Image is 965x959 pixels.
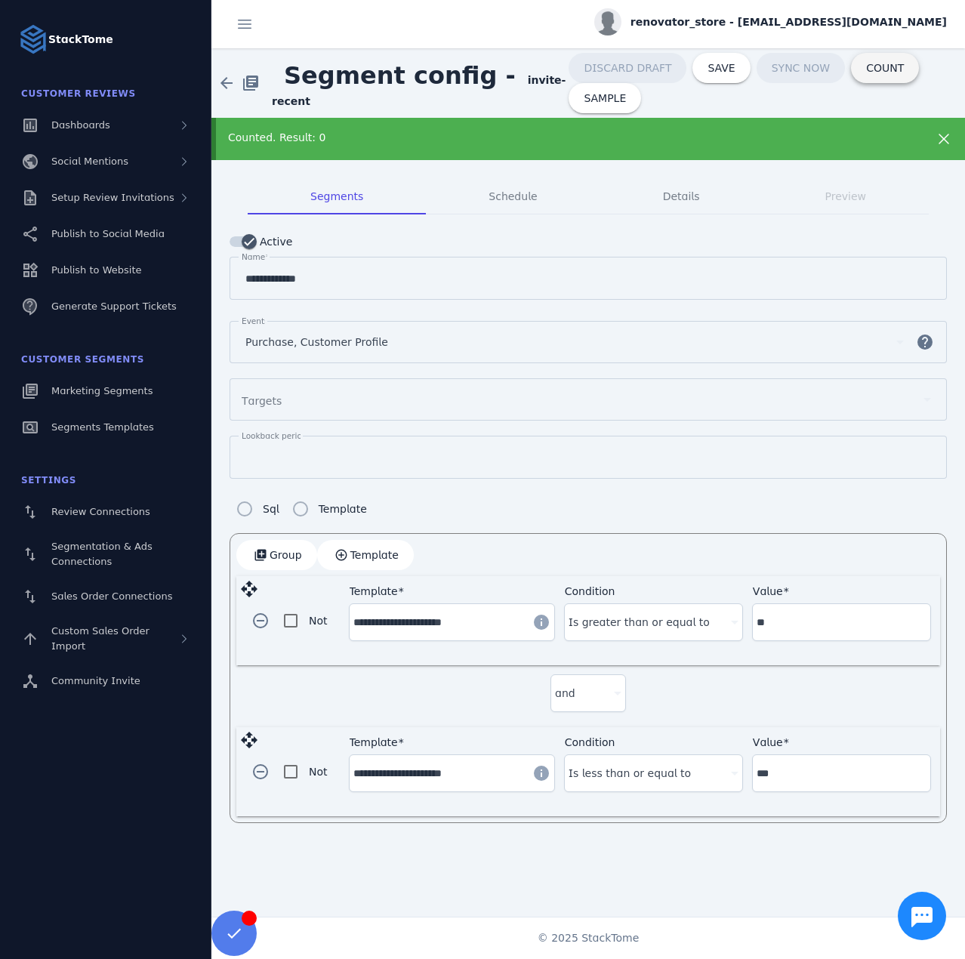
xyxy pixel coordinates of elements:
span: Is less than or equal to [569,764,692,782]
span: Customer Segments [21,354,144,365]
a: Publish to Website [9,254,202,287]
mat-label: Template [350,585,398,597]
div: Counted. Result: 0 [228,130,880,146]
span: Review Connections [51,506,150,517]
span: SAVE [708,63,735,73]
span: Settings [21,475,76,486]
span: Custom Sales Order Import [51,625,150,652]
a: Sales Order Connections [9,580,202,613]
mat-form-field: Segment name [230,257,947,315]
button: SAMPLE [569,83,641,113]
a: Publish to Social Media [9,217,202,251]
span: Marketing Segments [51,385,153,396]
strong: invite-recent [272,74,566,107]
span: Setup Review Invitations [51,192,174,203]
mat-label: Lookback period [242,431,307,440]
a: Segments Templates [9,411,202,444]
span: Purchase, Customer Profile [245,333,388,351]
span: Details [663,191,700,202]
a: Marketing Segments [9,375,202,408]
span: Sales Order Connections [51,591,172,602]
span: Segment config - [272,49,528,102]
span: Is greater than or equal to [569,613,710,631]
button: Group [236,540,317,570]
label: Not [306,763,328,781]
button: renovator_store - [EMAIL_ADDRESS][DOMAIN_NAME] [594,8,947,35]
span: renovator_store - [EMAIL_ADDRESS][DOMAIN_NAME] [630,14,947,30]
button: Template [317,540,414,570]
button: COUNT [851,53,919,83]
span: and [555,684,575,702]
span: Schedule [489,191,537,202]
span: Publish to Social Media [51,228,165,239]
img: Logo image [18,24,48,54]
input: Template [353,613,523,631]
mat-label: Events [242,316,269,325]
mat-label: Value [753,736,783,748]
label: Template [316,500,367,518]
mat-label: Condition [565,736,615,748]
span: Segments [310,191,363,202]
img: profile.jpg [594,8,621,35]
a: Generate Support Tickets [9,290,202,323]
a: Community Invite [9,665,202,698]
span: Dashboards [51,119,110,131]
mat-radio-group: Segment config type [230,494,367,524]
a: Review Connections [9,495,202,529]
mat-form-field: Segment targets [230,378,947,436]
mat-icon: info [532,613,550,631]
span: Community Invite [51,675,140,686]
label: Sql [260,500,279,518]
mat-label: Template [350,736,398,748]
mat-label: Condition [565,585,615,597]
mat-icon: library_books [242,74,260,92]
span: Social Mentions [51,156,128,167]
span: Template [350,550,399,560]
a: Segmentation & Ads Connections [9,532,202,577]
span: Publish to Website [51,264,141,276]
strong: StackTome [48,32,113,48]
span: SAMPLE [584,93,626,103]
span: Segments Templates [51,421,154,433]
span: Customer Reviews [21,88,136,99]
mat-label: Value [753,585,783,597]
mat-icon: help [907,333,943,351]
mat-label: Name [242,252,265,261]
mat-icon: info [532,764,550,782]
span: Generate Support Tickets [51,301,177,312]
button: SAVE [692,53,750,83]
span: COUNT [866,63,904,73]
mat-label: Targets [242,395,282,407]
mat-form-field: Segment events [230,321,947,378]
label: Not [306,612,328,630]
span: © 2025 StackTome [538,930,640,946]
span: Group [270,550,302,560]
label: Active [257,233,292,251]
input: Template [353,764,523,782]
span: Segmentation & Ads Connections [51,541,153,567]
